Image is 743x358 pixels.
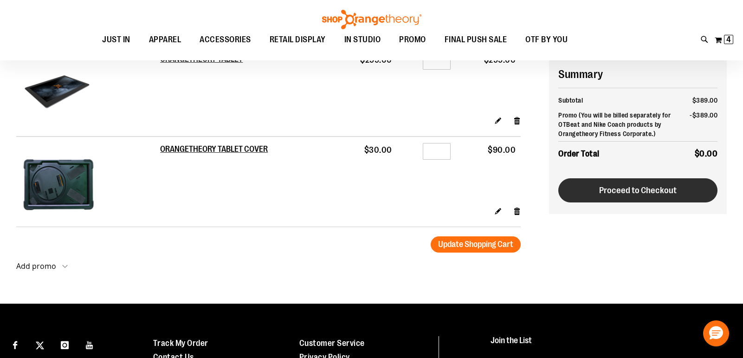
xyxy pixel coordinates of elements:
a: Remove item [513,206,521,216]
span: ACCESSORIES [200,29,251,50]
span: $389.00 [692,97,718,104]
span: OTF BY YOU [525,29,568,50]
a: ORANGETHEORY TABLET [20,53,156,132]
button: Proceed to Checkout [558,178,717,202]
th: Subtotal [558,93,683,108]
span: RETAIL DISPLAY [270,29,326,50]
a: Customer Service [299,338,365,348]
span: $90.00 [488,145,516,155]
span: (You will be billed separately for OTBeat and Nike Coach products by Orangetheory Fitness Corpora... [558,111,671,137]
span: Proceed to Checkout [599,185,677,195]
span: Promo [558,111,577,119]
a: RETAIL DISPLAY [260,29,335,51]
span: 4 [726,35,731,44]
span: -$389.00 [690,111,717,119]
a: ORANGETHEORY TABLET COVER [20,144,156,223]
span: $0.00 [695,149,718,158]
img: ORANGETHEORY TABLET COVER [20,144,97,221]
a: IN STUDIO [335,29,390,51]
a: PROMO [390,29,435,51]
span: $30.00 [364,145,392,155]
a: Track My Order [153,338,208,348]
span: JUST IN [102,29,130,50]
a: JUST IN [93,29,140,51]
span: IN STUDIO [344,29,381,50]
a: Visit our Instagram page [57,336,73,352]
span: PROMO [399,29,426,50]
h2: Summary [558,66,717,82]
h4: Join the List [491,336,724,353]
a: Visit our Youtube page [82,336,98,352]
button: Add promo [16,262,68,275]
button: Update Shopping Cart [431,236,521,253]
img: ORANGETHEORY TABLET [20,53,97,130]
span: APPAREL [149,29,181,50]
a: Visit our X page [32,336,48,352]
a: ORANGETHEORY TABLET COVER [160,144,269,155]
strong: Order Total [558,147,600,160]
img: Shop Orangetheory [321,10,423,29]
span: Update Shopping Cart [438,240,513,249]
strong: Add promo [16,261,56,271]
a: ACCESSORIES [190,29,260,51]
a: OTF BY YOU [516,29,577,51]
a: APPAREL [140,29,191,51]
a: FINAL PUSH SALE [435,29,517,51]
a: Visit our Facebook page [7,336,23,352]
span: FINAL PUSH SALE [445,29,507,50]
a: Remove item [513,116,521,125]
img: Twitter [36,341,44,350]
button: Hello, have a question? Let’s chat. [703,320,729,346]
